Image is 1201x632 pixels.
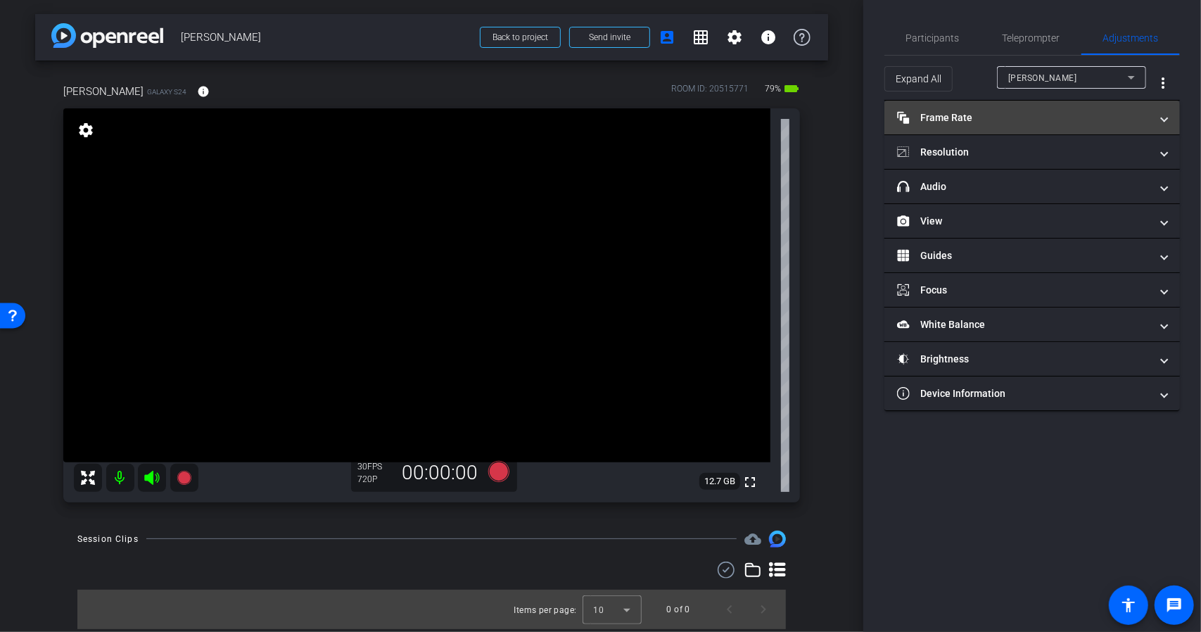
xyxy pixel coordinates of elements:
div: ROOM ID: 20515771 [671,82,749,103]
mat-icon: grid_on [692,29,709,46]
mat-panel-title: Brightness [897,352,1150,367]
span: 12.7 GB [699,473,740,490]
mat-icon: message [1166,597,1183,614]
span: Expand All [896,65,941,92]
mat-expansion-panel-header: White Balance [884,308,1180,341]
mat-icon: info [760,29,777,46]
mat-expansion-panel-header: Resolution [884,135,1180,169]
span: Back to project [493,32,548,42]
mat-panel-title: Device Information [897,386,1150,401]
button: Expand All [884,66,953,91]
mat-expansion-panel-header: Audio [884,170,1180,203]
span: 79% [763,77,783,100]
mat-icon: more_vert [1155,75,1171,91]
mat-panel-title: White Balance [897,317,1150,332]
button: Back to project [480,27,561,48]
span: Adjustments [1103,33,1159,43]
mat-expansion-panel-header: Device Information [884,377,1180,410]
mat-panel-title: Audio [897,179,1150,194]
mat-icon: settings [76,122,96,139]
span: FPS [368,462,383,472]
mat-icon: cloud_upload [744,531,761,548]
img: app-logo [51,23,163,48]
mat-icon: settings [726,29,743,46]
mat-expansion-panel-header: Frame Rate [884,101,1180,134]
mat-expansion-panel-header: Brightness [884,342,1180,376]
span: [PERSON_NAME] [181,23,471,51]
mat-panel-title: View [897,214,1150,229]
span: Galaxy S24 [147,87,186,97]
span: Teleprompter [1003,33,1060,43]
button: Next page [746,593,780,626]
mat-panel-title: Focus [897,283,1150,298]
mat-icon: battery_std [783,80,800,97]
mat-panel-title: Guides [897,248,1150,263]
button: Send invite [569,27,650,48]
mat-icon: fullscreen [742,474,758,491]
mat-expansion-panel-header: Focus [884,273,1180,307]
span: Participants [906,33,960,43]
mat-icon: info [197,85,210,98]
mat-panel-title: Frame Rate [897,110,1150,125]
button: Previous page [713,593,746,626]
mat-expansion-panel-header: Guides [884,239,1180,272]
div: Session Clips [77,532,139,546]
div: Items per page: [514,603,577,617]
div: 30 [358,461,393,472]
div: 00:00:00 [393,461,488,485]
mat-expansion-panel-header: View [884,204,1180,238]
span: [PERSON_NAME] [63,84,144,99]
mat-icon: account_box [659,29,675,46]
img: Session clips [769,531,786,548]
span: Send invite [589,32,630,43]
mat-icon: accessibility [1120,597,1137,614]
div: 0 of 0 [667,602,690,617]
button: More Options for Adjustments Panel [1146,66,1180,100]
mat-panel-title: Resolution [897,145,1150,160]
div: 720P [358,474,393,485]
span: Destinations for your clips [744,531,761,548]
span: [PERSON_NAME] [1008,73,1077,83]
